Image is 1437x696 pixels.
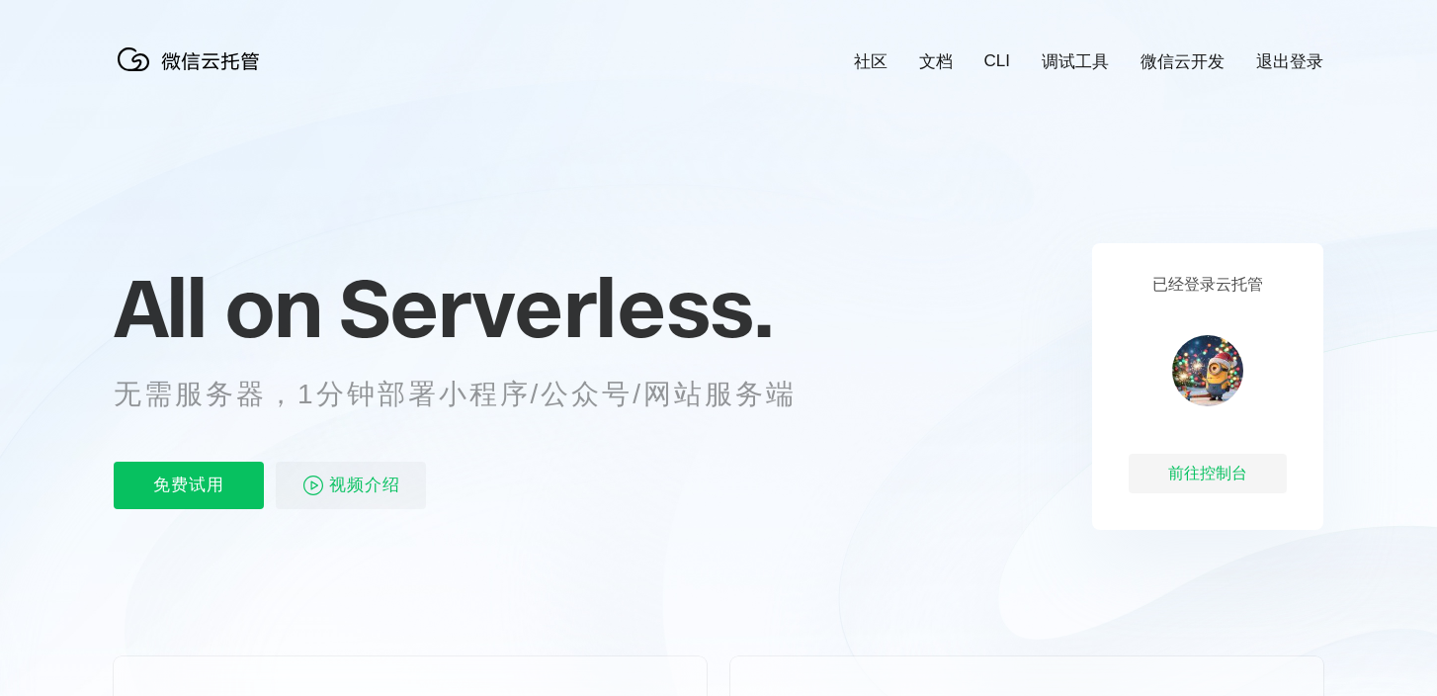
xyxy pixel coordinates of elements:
p: 免费试用 [114,462,264,509]
a: 调试工具 [1042,50,1109,73]
a: 微信云开发 [1141,50,1225,73]
div: 前往控制台 [1129,454,1287,493]
img: video_play.svg [301,474,325,497]
img: 微信云托管 [114,40,272,79]
a: 文档 [919,50,953,73]
span: 视频介绍 [329,462,400,509]
a: 退出登录 [1256,50,1323,73]
p: 已经登录云托管 [1152,275,1263,296]
a: 微信云托管 [114,65,272,82]
a: CLI [984,51,1010,71]
a: 社区 [854,50,888,73]
span: All on [114,258,320,357]
p: 无需服务器，1分钟部署小程序/公众号/网站服务端 [114,375,833,414]
span: Serverless. [339,258,773,357]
